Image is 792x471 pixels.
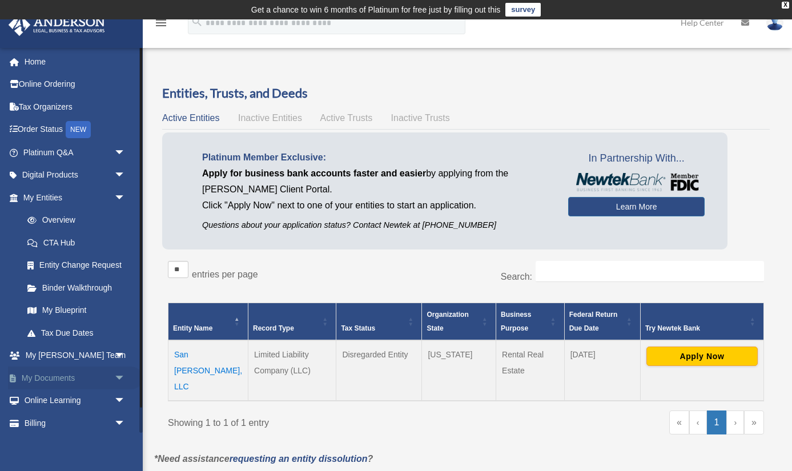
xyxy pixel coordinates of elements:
span: arrow_drop_down [114,186,137,210]
a: Platinum Q&Aarrow_drop_down [8,141,143,164]
span: arrow_drop_down [114,389,137,413]
th: Try Newtek Bank : Activate to sort [640,303,763,341]
a: menu [154,20,168,30]
a: Last [744,410,764,434]
i: search [191,15,203,28]
a: Binder Walkthrough [16,276,137,299]
a: 1 [707,410,727,434]
a: Home [8,50,143,73]
span: arrow_drop_down [114,164,137,187]
a: requesting an entity dissolution [230,454,368,464]
a: My Entitiesarrow_drop_down [8,186,137,209]
span: Federal Return Due Date [569,311,618,332]
th: Tax Status: Activate to sort [336,303,422,341]
span: Apply for business bank accounts faster and easier [202,168,426,178]
span: Entity Name [173,324,212,332]
td: [US_STATE] [422,340,496,401]
span: Active Entities [162,113,219,123]
button: Apply Now [646,347,758,366]
a: Previous [689,410,707,434]
span: arrow_drop_down [114,412,137,435]
td: Rental Real Estate [496,340,565,401]
a: My [PERSON_NAME] Teamarrow_drop_down [8,344,143,367]
span: Record Type [253,324,294,332]
span: In Partnership With... [568,150,705,168]
h3: Entities, Trusts, and Deeds [162,84,770,102]
span: arrow_drop_down [114,367,137,390]
div: Try Newtek Bank [645,321,746,335]
p: by applying from the [PERSON_NAME] Client Portal. [202,166,551,198]
span: Inactive Entities [238,113,302,123]
span: Active Trusts [320,113,373,123]
a: Online Ordering [8,73,143,96]
th: Record Type: Activate to sort [248,303,336,341]
span: Inactive Trusts [391,113,450,123]
td: San [PERSON_NAME], LLC [168,340,248,401]
img: User Pic [766,14,783,31]
i: menu [154,16,168,30]
p: Questions about your application status? Contact Newtek at [PHONE_NUMBER] [202,218,551,232]
a: First [669,410,689,434]
p: Click "Apply Now" next to one of your entities to start an application. [202,198,551,214]
p: Platinum Member Exclusive: [202,150,551,166]
td: Disregarded Entity [336,340,422,401]
th: Entity Name: Activate to invert sorting [168,303,248,341]
div: Get a chance to win 6 months of Platinum for free just by filling out this [251,3,501,17]
a: Tax Organizers [8,95,143,118]
a: My Documentsarrow_drop_down [8,367,143,389]
th: Federal Return Due Date: Activate to sort [564,303,640,341]
span: arrow_drop_down [114,141,137,164]
img: Anderson Advisors Platinum Portal [5,14,108,36]
label: Search: [501,272,532,281]
a: Entity Change Request [16,254,137,277]
span: Business Purpose [501,311,531,332]
a: Next [726,410,744,434]
a: Tax Due Dates [16,321,137,344]
a: survey [505,3,541,17]
a: Overview [16,209,131,232]
div: Showing 1 to 1 of 1 entry [168,410,457,431]
td: [DATE] [564,340,640,401]
label: entries per page [192,269,258,279]
span: Organization State [427,311,468,332]
span: arrow_drop_down [114,344,137,368]
th: Business Purpose: Activate to sort [496,303,565,341]
em: *Need assistance ? [154,454,373,464]
a: Digital Productsarrow_drop_down [8,164,143,187]
div: NEW [66,121,91,138]
a: Order StatusNEW [8,118,143,142]
td: Limited Liability Company (LLC) [248,340,336,401]
a: Billingarrow_drop_down [8,412,143,434]
a: Learn More [568,197,705,216]
span: Tax Status [341,324,375,332]
div: close [782,2,789,9]
th: Organization State: Activate to sort [422,303,496,341]
a: My Blueprint [16,299,137,322]
img: NewtekBankLogoSM.png [574,173,699,191]
a: Online Learningarrow_drop_down [8,389,143,412]
a: CTA Hub [16,231,137,254]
